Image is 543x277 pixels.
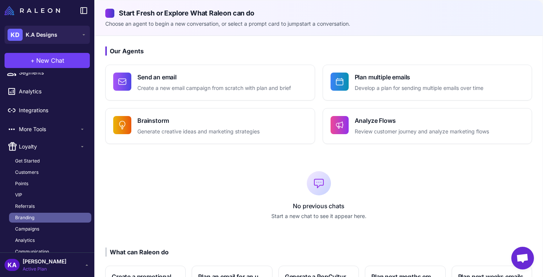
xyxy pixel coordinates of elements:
[15,237,35,244] span: Analytics
[105,212,532,220] p: Start a new chat to see it appear here.
[3,65,91,80] a: Segments
[5,259,20,271] div: KA
[5,6,60,15] img: Raleon Logo
[355,84,483,93] p: Develop a plan for sending multiple emails over time
[137,116,260,125] h4: Brainstorm
[5,53,90,68] button: +New Chat
[3,102,91,118] a: Integrations
[8,29,23,41] div: KD
[105,8,532,18] h2: Start Fresh or Explore What Raleon can do
[105,20,532,28] p: Choose an agent to begin a new conversation, or select a prompt card to jumpstart a conversation.
[9,167,91,177] a: Customers
[19,87,85,96] span: Analytics
[137,84,291,93] p: Create a new email campaign from scratch with plan and brief
[15,248,49,255] span: Communication
[355,127,489,136] p: Review customer journey and analyze marketing flows
[9,156,91,166] a: Get Started
[105,65,315,101] button: Send an emailCreate a new email campaign from scratch with plan and brief
[105,201,532,210] p: No previous chats
[9,224,91,234] a: Campaigns
[9,179,91,189] a: Points
[15,180,28,187] span: Points
[511,247,534,269] div: Open chat
[355,116,489,125] h4: Analyze Flows
[19,106,85,115] span: Integrations
[9,235,91,245] a: Analytics
[19,142,79,151] span: Loyalty
[9,190,91,200] a: VIP
[137,127,260,136] p: Generate creative ideas and marketing strategies
[355,73,483,82] h4: Plan multiple emails
[26,31,57,39] span: K.A Designs
[5,26,90,44] button: KDK.A Designs
[15,203,35,210] span: Referrals
[3,84,91,99] a: Analytics
[15,226,39,232] span: Campaigns
[23,266,66,272] span: Active Plan
[9,201,91,211] a: Referrals
[323,65,532,101] button: Plan multiple emailsDevelop a plan for sending multiple emails over time
[105,108,315,144] button: BrainstormGenerate creative ideas and marketing strategies
[137,73,291,82] h4: Send an email
[15,158,40,164] span: Get Started
[105,248,169,257] div: What can Raleon do
[9,247,91,257] a: Communication
[15,214,34,221] span: Branding
[23,257,66,266] span: [PERSON_NAME]
[9,213,91,223] a: Branding
[5,6,63,15] a: Raleon Logo
[323,108,532,144] button: Analyze FlowsReview customer journey and analyze marketing flows
[15,169,38,176] span: Customers
[36,56,64,65] span: New Chat
[19,68,85,77] span: Segments
[105,46,532,56] h3: Our Agents
[31,56,35,65] span: +
[15,192,22,198] span: VIP
[19,125,79,133] span: More Tools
